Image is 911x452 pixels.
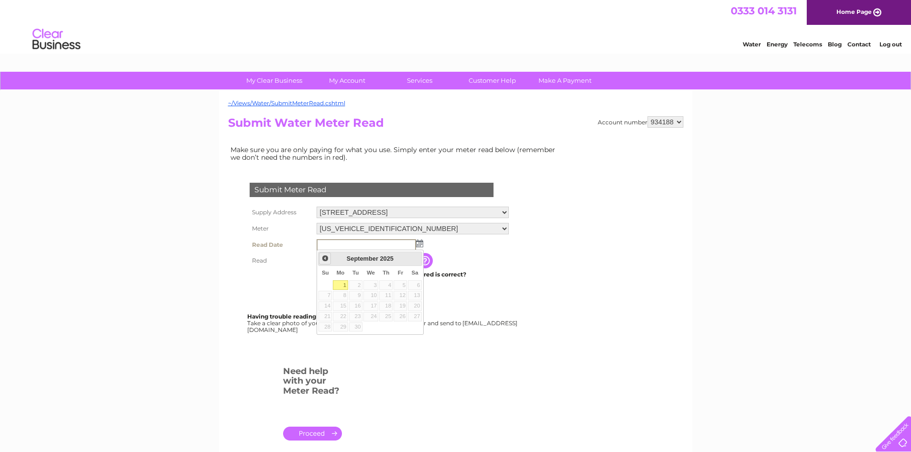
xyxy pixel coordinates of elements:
input: Information [417,253,435,268]
a: Telecoms [793,41,822,48]
a: 0333 014 3131 [731,5,797,17]
a: Blog [828,41,842,48]
a: Make A Payment [526,72,604,89]
a: Services [380,72,459,89]
span: Friday [398,270,404,276]
a: Prev [319,253,331,265]
td: Are you sure the read you have entered is correct? [314,268,511,281]
b: Having trouble reading your meter? [247,313,354,320]
span: 2025 [380,255,393,262]
a: Contact [847,41,871,48]
td: Make sure you are only paying for what you use. Simply enter your meter read below (remember we d... [228,143,563,164]
span: Thursday [383,270,389,276]
img: logo.png [32,25,81,54]
span: Tuesday [352,270,359,276]
div: Clear Business is a trading name of Verastar Limited (registered in [GEOGRAPHIC_DATA] No. 3667643... [230,5,682,46]
a: Water [743,41,761,48]
h2: Submit Water Meter Read [228,116,683,134]
span: Wednesday [367,270,375,276]
a: Customer Help [453,72,532,89]
span: Prev [321,254,329,262]
a: . [283,427,342,441]
img: ... [416,240,423,247]
div: Submit Meter Read [250,183,494,197]
span: September [347,255,378,262]
a: Energy [767,41,788,48]
div: Take a clear photo of your readings, tell us which supply it's for and send to [EMAIL_ADDRESS][DO... [247,313,519,333]
th: Supply Address [247,204,314,220]
a: 1 [333,280,348,290]
h3: Need help with your Meter Read? [283,364,342,401]
a: ~/Views/Water/SubmitMeterRead.cshtml [228,99,345,107]
span: Saturday [412,270,418,276]
span: Monday [337,270,345,276]
th: Meter [247,220,314,237]
a: My Account [307,72,386,89]
th: Read Date [247,237,314,253]
div: Account number [598,116,683,128]
a: My Clear Business [235,72,314,89]
a: Log out [879,41,902,48]
th: Read [247,253,314,268]
span: Sunday [322,270,329,276]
